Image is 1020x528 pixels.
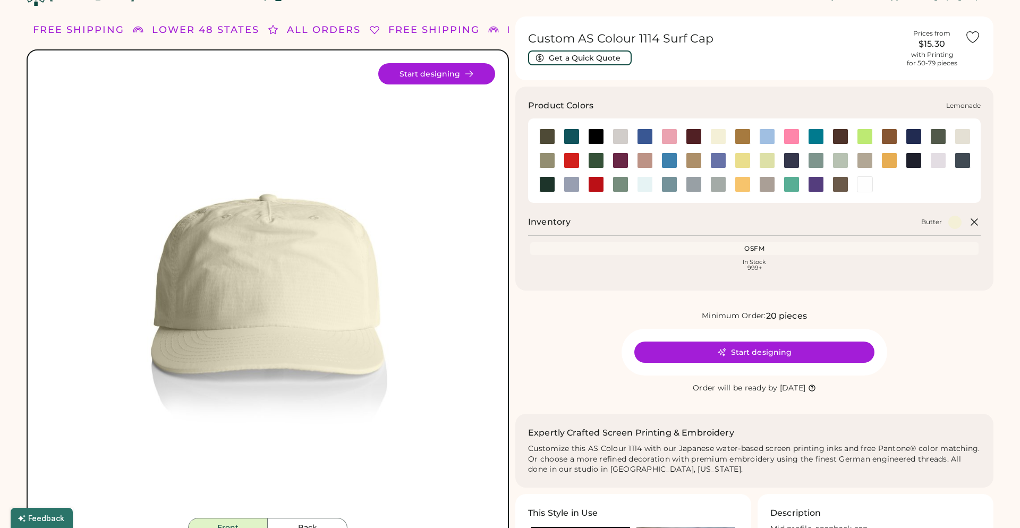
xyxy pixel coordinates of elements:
div: FREE SHIPPING [388,23,480,37]
button: Start designing [634,342,874,363]
h2: Inventory [528,216,571,228]
div: ALL ORDERS [287,23,361,37]
div: OSFM [532,244,976,253]
div: LOWER 48 STATES [152,23,259,37]
h1: Custom AS Colour 1114 Surf Cap [528,31,899,46]
h3: Description [770,507,821,520]
div: 1114 Style Image [40,63,495,518]
div: Prices from [913,29,950,38]
div: LOWER 48 STATES [507,23,615,37]
div: Lemonade [946,101,981,110]
iframe: Front Chat [970,480,1015,526]
div: with Printing for 50-79 pieces [907,50,957,67]
div: Customize this AS Colour 1114 with our Japanese water-based screen printing inks and free Pantone... [528,444,981,475]
button: Start designing [378,63,495,84]
div: Minimum Order: [702,311,766,321]
div: $15.30 [905,38,958,50]
h3: Product Colors [528,99,593,112]
div: In Stock 999+ [532,259,976,271]
div: [DATE] [780,383,806,394]
h3: This Style in Use [528,507,598,520]
img: 1114 - Butter Front Image [40,63,495,518]
h2: Expertly Crafted Screen Printing & Embroidery [528,427,734,439]
div: Order will be ready by [693,383,778,394]
div: Butter [921,218,942,226]
div: FREE SHIPPING [33,23,124,37]
div: 20 pieces [766,310,807,322]
button: Get a Quick Quote [528,50,632,65]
